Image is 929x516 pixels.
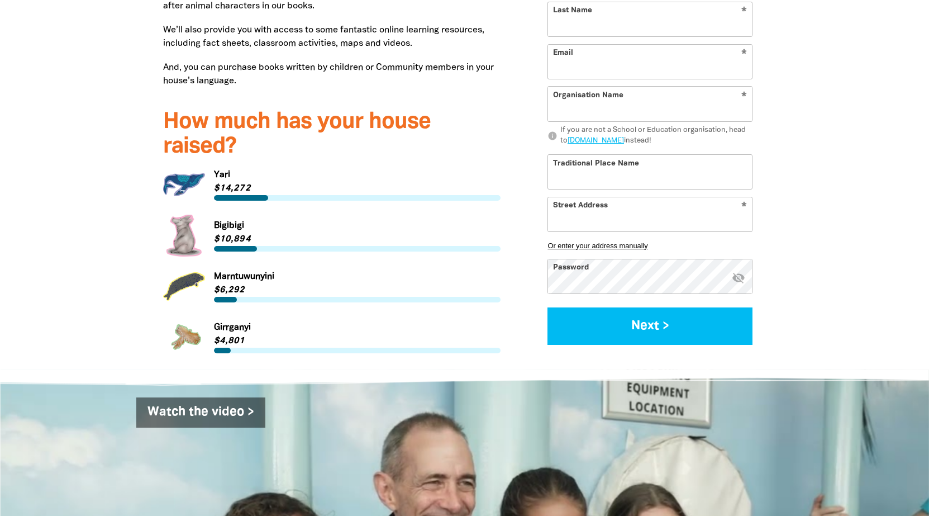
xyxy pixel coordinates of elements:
p: And, you can purchase books written by children or Community members in your house’s language. [163,61,501,88]
i: info [547,131,558,141]
div: If you are not a School or Education organisation, head to instead! [560,125,753,147]
button: Or enter your address manually [547,242,752,250]
a: Watch the video > [136,397,265,428]
button: visibility_off [732,271,745,286]
button: Next > [547,307,752,345]
i: Hide password [732,271,745,284]
h3: How much has your house raised? [163,110,501,159]
a: [DOMAIN_NAME] [568,138,624,144]
p: We’ll also provide you with access to some fantastic online learning resources, including fact sh... [163,23,501,50]
div: Paginated content [163,164,501,358]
